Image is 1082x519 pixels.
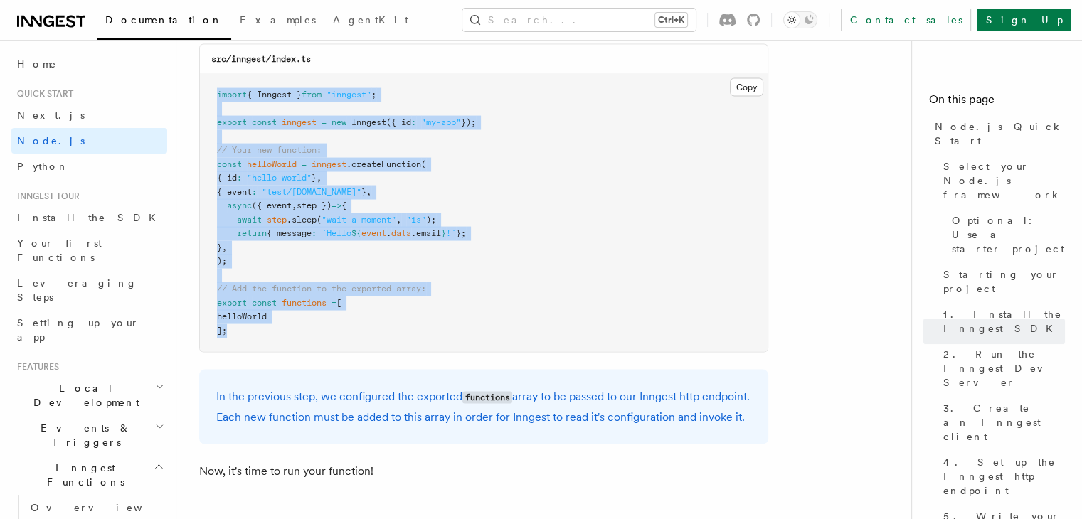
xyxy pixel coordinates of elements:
span: .createFunction [346,159,421,169]
span: Quick start [11,88,73,100]
a: Documentation [97,4,231,40]
span: "test/[DOMAIN_NAME]" [262,187,361,197]
a: Next.js [11,102,167,128]
span: return [237,228,267,238]
a: 2. Run the Inngest Dev Server [938,341,1065,395]
span: . [386,228,391,238]
span: { message [267,228,312,238]
span: Features [11,361,59,373]
span: Inngest [351,117,386,127]
span: Node.js Quick Start [935,119,1065,148]
span: ({ event [252,200,292,210]
span: = [332,298,336,308]
span: { [341,200,346,210]
button: Copy [730,78,763,97]
a: 3. Create an Inngest client [938,395,1065,449]
a: Your first Functions [11,230,167,270]
a: 1. Install the Inngest SDK [938,301,1065,341]
span: await [237,215,262,225]
p: In the previous step, we configured the exported array to be passed to our Inngest http endpoint.... [216,387,751,427]
span: } [361,187,366,197]
span: Node.js [17,135,85,146]
span: { event [217,187,252,197]
span: from [302,90,322,100]
span: : [237,173,242,183]
span: functions [282,298,327,308]
a: Optional: Use a starter project [946,208,1065,262]
span: Your first Functions [17,237,102,263]
span: 1. Install the Inngest SDK [943,307,1065,336]
span: : [312,228,317,238]
a: Contact sales [841,9,971,31]
span: ${ [351,228,361,238]
span: 4. Set up the Inngest http endpoint [943,455,1065,498]
span: Examples [240,14,316,26]
a: Node.js [11,128,167,154]
span: !` [446,228,456,238]
span: Inngest Functions [11,461,154,489]
span: => [332,200,341,210]
a: Python [11,154,167,179]
span: Python [17,161,69,172]
span: 2. Run the Inngest Dev Server [943,347,1065,390]
button: Local Development [11,375,167,415]
p: Now, it's time to run your function! [199,461,768,481]
a: Home [11,51,167,77]
span: , [317,173,322,183]
span: { id [217,173,237,183]
span: , [366,187,371,197]
span: helloWorld [217,311,267,321]
span: { Inngest } [247,90,302,100]
code: src/inngest/index.ts [211,54,311,64]
a: Setting up your app [11,310,167,350]
h4: On this page [929,91,1065,114]
a: Sign Up [977,9,1071,31]
span: Starting your project [943,267,1065,296]
span: export [217,117,247,127]
span: Events & Triggers [11,421,155,449]
span: Overview [31,502,177,513]
span: .email [411,228,441,238]
span: 3. Create an Inngest client [943,401,1065,444]
a: 4. Set up the Inngest http endpoint [938,449,1065,503]
span: } [217,242,222,252]
span: ( [421,159,426,169]
span: , [396,215,401,225]
span: ); [426,215,436,225]
span: = [322,117,327,127]
span: Select your Node.js framework [943,159,1065,202]
span: : [411,117,416,127]
a: Examples [231,4,324,38]
span: Optional: Use a starter project [952,213,1065,256]
span: "inngest" [327,90,371,100]
span: event [361,228,386,238]
span: .sleep [287,215,317,225]
span: AgentKit [333,14,408,26]
span: new [332,117,346,127]
span: } [441,228,446,238]
span: ; [371,90,376,100]
span: , [292,200,297,210]
span: data [391,228,411,238]
span: // Add the function to the exported array: [217,284,426,294]
a: Node.js Quick Start [929,114,1065,154]
span: import [217,90,247,100]
button: Search...Ctrl+K [462,9,696,31]
span: "wait-a-moment" [322,215,396,225]
span: async [227,200,252,210]
span: "my-app" [421,117,461,127]
span: "hello-world" [247,173,312,183]
span: "1s" [406,215,426,225]
span: inngest [282,117,317,127]
span: ); [217,256,227,266]
button: Inngest Functions [11,455,167,495]
span: inngest [312,159,346,169]
span: Home [17,57,57,71]
a: Select your Node.js framework [938,154,1065,208]
span: Install the SDK [17,212,164,223]
span: Leveraging Steps [17,277,137,303]
a: Leveraging Steps [11,270,167,310]
span: const [252,117,277,127]
a: Install the SDK [11,205,167,230]
span: }; [456,228,466,238]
